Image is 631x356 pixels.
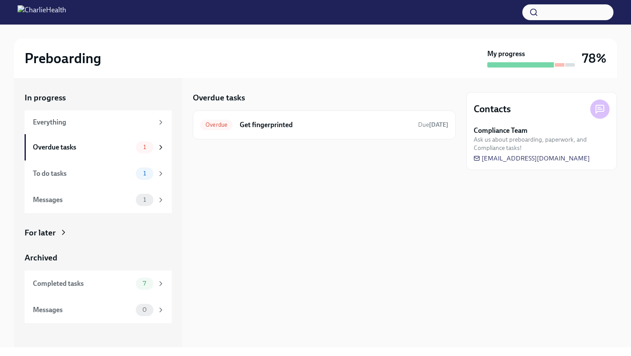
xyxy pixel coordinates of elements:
div: Overdue tasks [33,142,132,152]
div: Everything [33,117,153,127]
span: 7 [138,280,151,287]
h2: Preboarding [25,50,101,67]
div: Messages [33,305,132,315]
h5: Overdue tasks [193,92,245,103]
span: August 24th, 2025 08:00 [418,121,448,129]
span: 0 [137,306,152,313]
span: Ask us about preboarding, paperwork, and Compliance tasks! [474,135,610,152]
span: 1 [138,196,151,203]
a: Completed tasks7 [25,271,172,297]
a: Messages1 [25,187,172,213]
a: To do tasks1 [25,160,172,187]
strong: [DATE] [429,121,448,128]
div: Completed tasks [33,279,132,288]
span: 1 [138,144,151,150]
h6: Get fingerprinted [240,120,411,130]
strong: My progress [487,49,525,59]
span: Due [418,121,448,128]
h4: Contacts [474,103,511,116]
img: CharlieHealth [18,5,66,19]
a: Messages0 [25,297,172,323]
a: In progress [25,92,172,103]
a: Everything [25,110,172,134]
a: Overdue tasks1 [25,134,172,160]
a: [EMAIL_ADDRESS][DOMAIN_NAME] [474,154,590,163]
div: For later [25,227,56,239]
a: For later [25,227,172,239]
a: Archived [25,252,172,263]
span: 1 [138,170,151,177]
h3: 78% [582,50,606,66]
div: Messages [33,195,132,205]
div: To do tasks [33,169,132,178]
strong: Compliance Team [474,126,528,135]
a: OverdueGet fingerprintedDue[DATE] [200,118,448,132]
span: Overdue [200,121,233,128]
